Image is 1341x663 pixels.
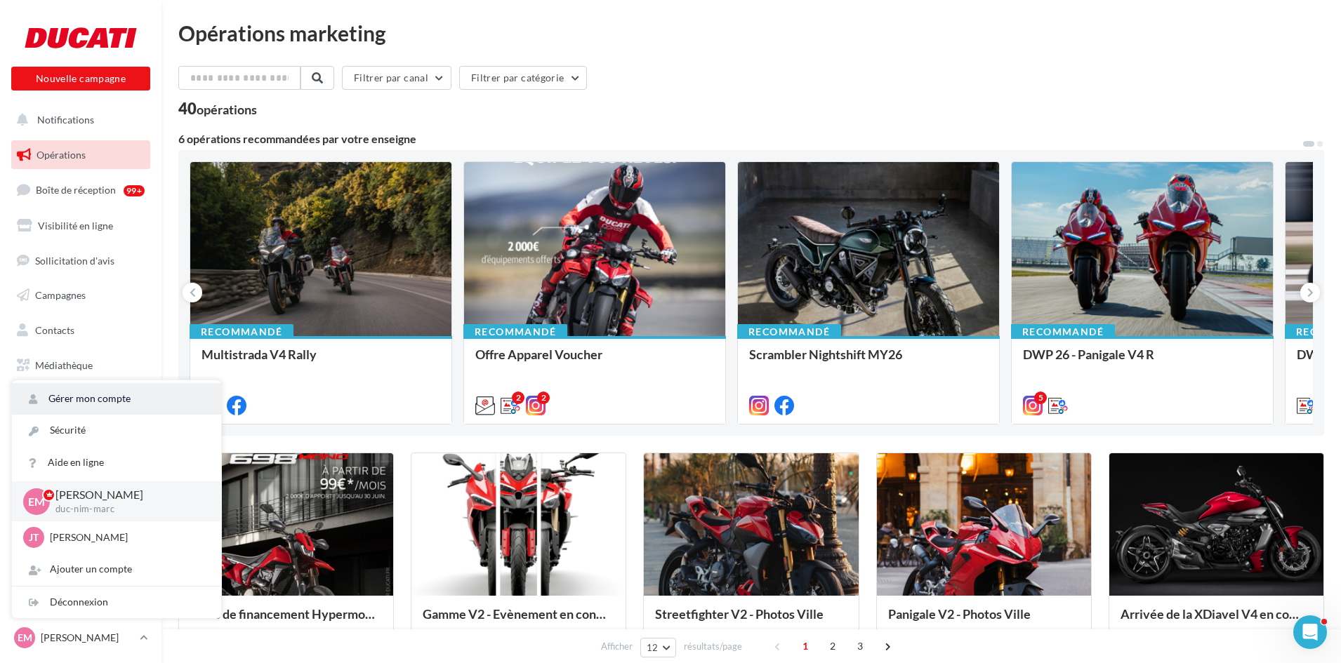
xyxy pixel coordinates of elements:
span: résultats/page [684,640,742,653]
div: Multistrada V4 Rally [202,347,440,375]
a: Contacts [8,316,153,345]
span: 2 [821,635,844,657]
div: 2 [537,391,550,404]
div: opérations [197,103,257,116]
span: 3 [849,635,871,657]
div: Recommandé [463,324,567,340]
span: 12 [647,642,659,653]
p: [PERSON_NAME] [55,487,199,503]
span: Sollicitation d'avis [35,254,114,266]
span: Opérations [37,149,86,161]
span: Médiathèque [35,359,93,371]
div: 99+ [124,185,145,196]
button: Notifications [8,105,147,135]
button: Filtrer par canal [342,66,451,90]
div: Arrivée de la XDiavel V4 en concession [1121,607,1312,635]
div: Ajouter un compte [12,554,221,585]
a: Opérations [8,140,153,170]
div: DWP 26 - Panigale V4 R [1023,347,1262,375]
div: 2 [512,391,524,404]
div: Streetfighter V2 - Photos Ville [655,607,847,635]
div: Recommandé [190,324,293,340]
button: Filtrer par catégorie [459,66,587,90]
a: Visibilité en ligne [8,211,153,241]
div: Déconnexion [12,587,221,618]
div: Offre Apparel Voucher [475,347,714,375]
p: duc-nim-marc [55,503,199,516]
a: EM [PERSON_NAME] [11,624,150,651]
div: Gamme V2 - Evènement en concession [423,607,614,635]
div: Recommandé [1011,324,1115,340]
div: Recommandé [737,324,841,340]
a: Médiathèque [8,351,153,380]
span: JT [29,530,39,544]
span: Campagnes [35,289,86,301]
span: Contacts [35,324,74,336]
a: Boîte de réception99+ [8,175,153,205]
a: Sollicitation d'avis [8,246,153,276]
span: Boîte de réception [36,184,116,196]
div: Opérations marketing [178,22,1324,43]
a: Campagnes [8,281,153,310]
p: [PERSON_NAME] [50,530,204,544]
span: EM [18,631,32,645]
span: EM [28,493,45,509]
div: 5 [1034,391,1047,404]
div: Panigale V2 - Photos Ville [888,607,1080,635]
span: Notifications [37,114,94,126]
a: Calendrier [8,385,153,415]
div: 40 [178,101,257,116]
div: Offre de financement Hypermotard 698 Mono [190,607,382,635]
p: [PERSON_NAME] [41,631,134,645]
button: Nouvelle campagne [11,67,150,91]
span: 1 [794,635,817,657]
div: Scrambler Nightshift MY26 [749,347,988,375]
span: Visibilité en ligne [38,220,113,232]
div: 6 opérations recommandées par votre enseigne [178,133,1302,145]
iframe: Intercom live chat [1293,615,1327,649]
a: Gérer mon compte [12,383,221,415]
a: Aide en ligne [12,447,221,478]
button: 12 [640,638,676,657]
span: Afficher [601,640,633,653]
a: Sécurité [12,415,221,446]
